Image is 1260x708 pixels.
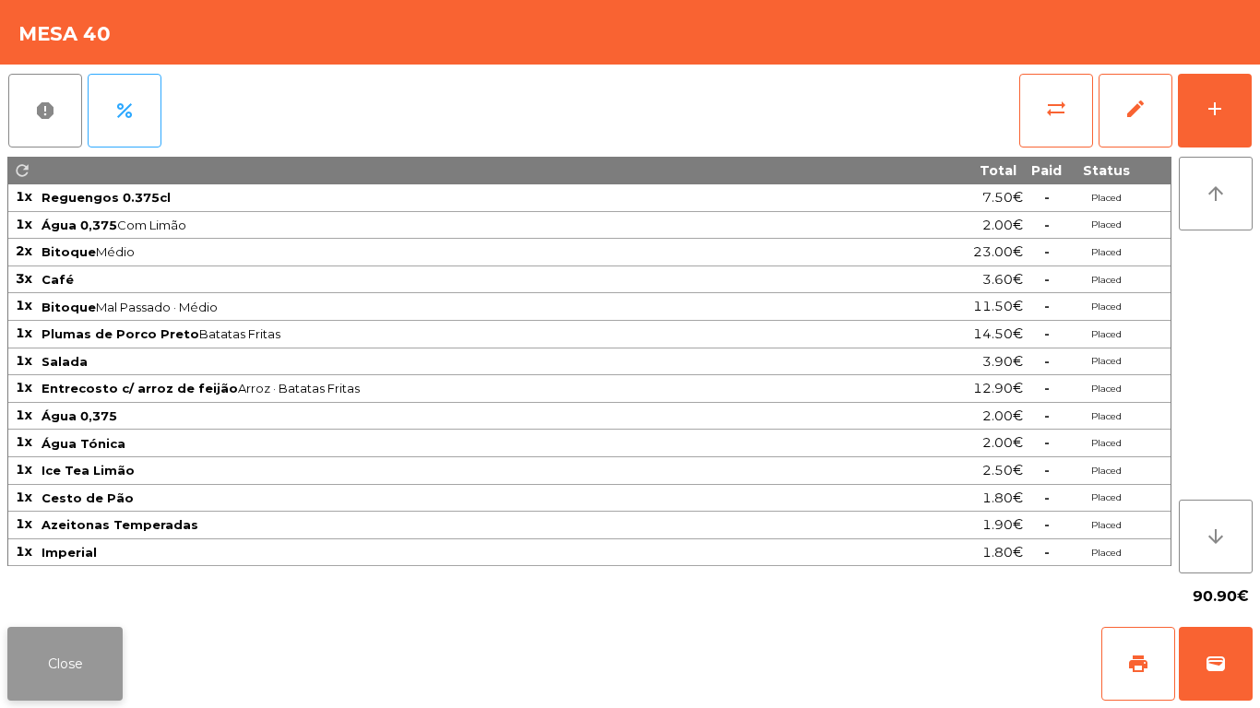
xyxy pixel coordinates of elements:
td: Placed [1069,539,1143,567]
i: arrow_downward [1205,525,1227,548]
span: Ice Tea Limão [42,463,135,478]
span: 12.90€ [973,376,1023,401]
td: Placed [1069,430,1143,457]
td: Placed [1069,212,1143,240]
span: 23.00€ [973,240,1023,265]
span: sync_alt [1045,98,1067,120]
td: Placed [1069,321,1143,348]
span: - [1044,325,1050,342]
span: - [1044,271,1050,288]
span: 1x [16,515,32,532]
span: Mal Passado · Médio [42,300,886,314]
span: print [1127,653,1149,675]
span: Água 0,375 [42,408,117,423]
td: Placed [1069,184,1143,212]
span: - [1044,298,1050,314]
span: Batatas Fritas [42,326,886,341]
span: 1.90€ [982,513,1023,537]
button: edit [1099,74,1172,147]
button: sync_alt [1019,74,1093,147]
span: - [1044,516,1050,533]
span: - [1044,462,1050,478]
span: Café [42,272,74,287]
button: report [8,74,82,147]
span: 90.90€ [1193,583,1249,610]
span: 1x [16,407,32,423]
span: Arroz · Batatas Fritas [42,381,886,395]
td: Placed [1069,293,1143,321]
span: Plumas de Porco Preto [42,326,199,341]
span: wallet [1205,653,1227,675]
th: Status [1069,157,1143,184]
div: add [1204,98,1226,120]
button: percent [88,74,161,147]
span: refresh [10,159,33,182]
span: Com Limão [42,218,886,232]
span: 14.50€ [973,322,1023,347]
span: Imperial [42,545,97,560]
span: - [1044,434,1050,451]
span: 1x [16,379,32,395]
td: Placed [1069,485,1143,513]
span: 1x [16,543,32,560]
span: 2.50€ [982,458,1023,483]
span: 2x [16,242,32,259]
button: add [1178,74,1252,147]
button: arrow_upward [1179,157,1253,230]
span: 11.50€ [973,294,1023,319]
span: Salada [42,354,88,369]
button: Close [7,627,123,701]
span: report [34,100,56,122]
span: Bitoque [42,244,96,259]
td: Placed [1069,375,1143,403]
th: Paid [1024,157,1069,184]
span: 1x [16,216,32,232]
span: 3x [16,270,32,287]
i: arrow_upward [1205,183,1227,205]
td: Placed [1069,457,1143,485]
span: 2.00€ [982,213,1023,238]
span: 1.80€ [982,486,1023,511]
button: print [1101,627,1175,701]
span: 3.60€ [982,267,1023,292]
span: 1x [16,324,32,341]
td: Placed [1069,266,1143,294]
span: - [1044,380,1050,396]
span: 1x [16,188,32,205]
span: 1x [16,433,32,450]
span: Bitoque [42,300,96,314]
td: Placed [1069,348,1143,376]
td: Placed [1069,403,1143,431]
span: - [1044,217,1050,233]
th: Total [887,157,1024,184]
span: Médio [42,244,886,259]
td: Placed [1069,512,1143,539]
span: 1x [16,461,32,478]
span: - [1044,353,1050,370]
span: 1.80€ [982,540,1023,565]
span: percent [113,100,136,122]
span: 3.90€ [982,349,1023,374]
button: arrow_downward [1179,500,1253,573]
span: edit [1124,98,1147,120]
span: - [1044,243,1050,260]
span: 2.00€ [982,431,1023,455]
span: Água Tónica [42,436,125,451]
span: Entrecosto c/ arroz de feijão [42,381,238,395]
span: 1x [16,489,32,505]
span: 1x [16,297,32,313]
h4: Mesa 40 [18,20,111,48]
span: Azeitonas Temperadas [42,517,198,532]
td: Placed [1069,239,1143,266]
span: Reguengos 0.375cl [42,190,171,205]
button: wallet [1179,627,1253,701]
span: 7.50€ [982,185,1023,210]
span: - [1044,490,1050,506]
span: Água 0,375 [42,218,117,232]
span: - [1044,544,1050,560]
span: - [1044,407,1050,424]
span: Cesto de Pão [42,490,134,505]
span: 1x [16,352,32,369]
span: 2.00€ [982,404,1023,429]
span: - [1044,189,1050,206]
